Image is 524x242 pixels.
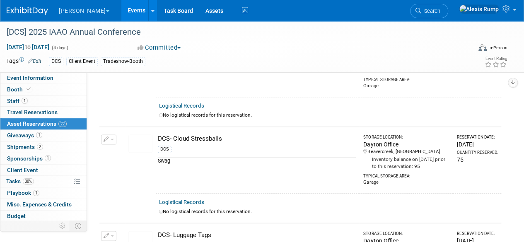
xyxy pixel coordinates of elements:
a: Logistical Records [159,103,204,109]
span: 1 [45,155,51,161]
div: Storage Location: [363,134,449,140]
span: Playbook [7,189,39,196]
div: Reservation Date: [457,134,498,140]
div: Storage Location: [363,231,449,237]
div: DCS [49,57,63,66]
div: Beavercreek, [GEOGRAPHIC_DATA] [363,149,449,155]
td: Personalize Event Tab Strip [56,220,70,231]
span: 1 [22,98,28,104]
a: Client Event [0,165,87,176]
span: 2 [37,144,43,150]
img: Alexis Rump [459,5,499,14]
a: Booth [0,84,87,95]
span: to [24,44,32,50]
a: Budget [0,211,87,222]
img: Format-Inperson.png [478,44,487,51]
div: DCS- Luggage Tags [158,231,356,240]
span: 30% [23,178,34,184]
a: Sponsorships1 [0,153,87,164]
span: Misc. Expenses & Credits [7,201,72,208]
td: Tags [6,57,41,66]
a: Tasks30% [0,176,87,187]
a: Edit [28,58,41,64]
div: [DCS] 2025 IAAO Annual Conference [4,25,465,40]
a: Search [410,4,448,18]
i: Booth reservation complete [27,87,31,91]
img: View Images [128,134,152,153]
span: Booth [7,86,32,93]
a: Travel Reservations [0,107,87,118]
a: Misc. Expenses & Credits [0,199,87,210]
div: Event Rating [485,57,507,61]
div: Typical Storage Area: [363,74,449,83]
td: Toggle Event Tabs [70,220,87,231]
span: 1 [36,132,42,138]
div: Event Format [434,43,507,55]
div: No logistical records for this reservation. [159,112,498,119]
a: Shipments2 [0,141,87,153]
span: Asset Reservations [7,120,67,127]
div: 75 [457,156,498,164]
button: Committed [135,43,184,52]
span: Sponsorships [7,155,51,162]
div: DCS- Cloud Stressballs [158,134,356,143]
a: Logistical Records [159,199,204,205]
div: Swag [158,157,356,165]
span: (4 days) [51,45,68,50]
span: Client Event [7,167,38,173]
div: Dayton Office [363,140,449,149]
span: 22 [58,121,67,127]
span: [DATE] [DATE] [6,43,50,51]
span: Giveaways [7,132,42,139]
div: Client Event [66,57,98,66]
span: Event Information [7,74,53,81]
div: [DATE] [457,140,498,149]
div: Tradeshow-Booth [101,57,145,66]
a: Playbook1 [0,187,87,199]
div: DCS [158,146,171,153]
span: Budget [7,213,26,219]
span: Search [421,8,440,14]
a: Asset Reservations22 [0,118,87,129]
span: Staff [7,98,28,104]
img: ExhibitDay [7,7,48,15]
span: Travel Reservations [7,109,58,115]
span: Shipments [7,144,43,150]
div: No logistical records for this reservation. [159,208,498,215]
div: In-Person [488,45,507,51]
div: Garage [363,179,449,186]
div: Reservation Date: [457,231,498,237]
a: Staff1 [0,96,87,107]
div: Inventory balance on [DATE] prior to this reservation: 95 [363,155,449,170]
div: Garage [363,83,449,89]
a: Event Information [0,72,87,84]
span: Tasks [6,178,34,184]
span: 1 [33,190,39,196]
div: Quantity Reserved: [457,150,498,156]
a: Giveaways1 [0,130,87,141]
div: Typical Storage Area: [363,170,449,179]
